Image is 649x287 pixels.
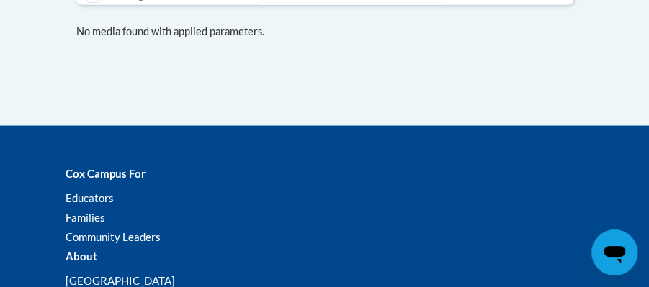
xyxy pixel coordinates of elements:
a: [GEOGRAPHIC_DATA] [66,273,175,286]
b: Cox Campus For [66,166,146,179]
a: Educators [66,191,114,204]
div: No media found with applied parameters. [76,23,573,39]
iframe: Button to launch messaging window [591,229,637,275]
a: Community Leaders [66,229,161,242]
b: About [66,249,97,262]
a: Families [66,210,105,223]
